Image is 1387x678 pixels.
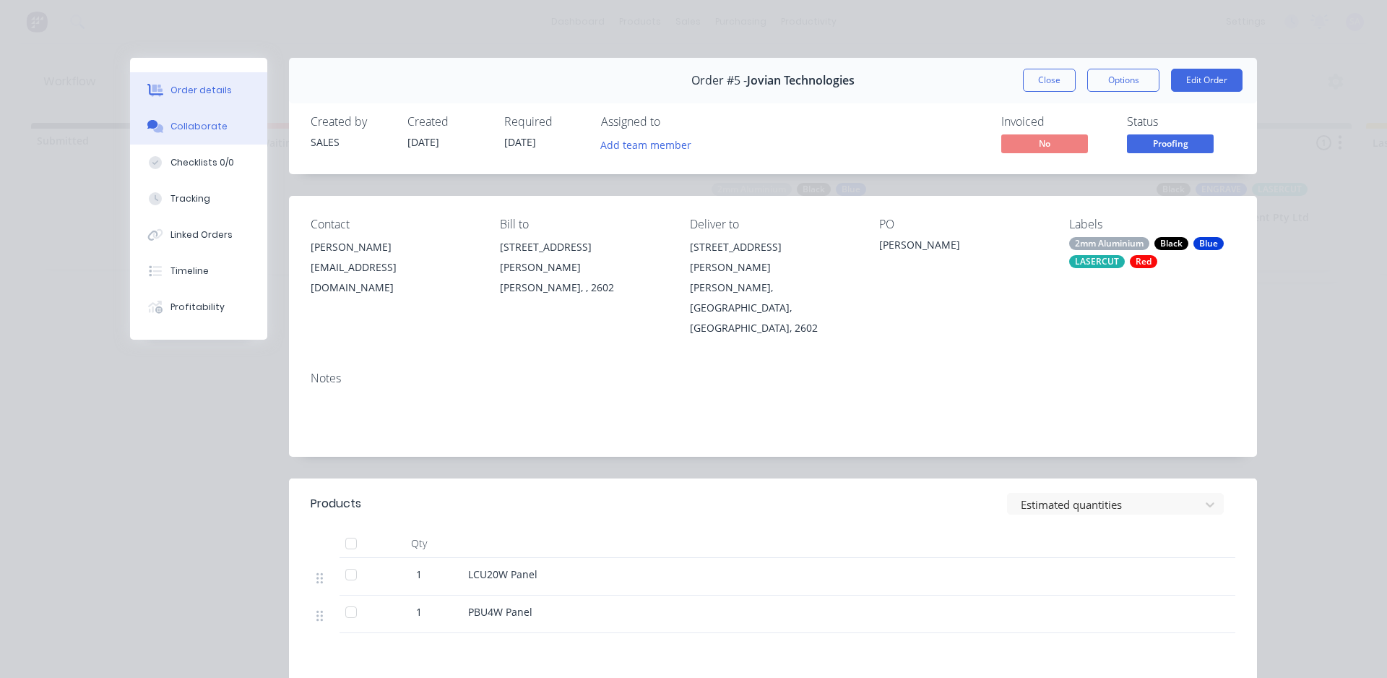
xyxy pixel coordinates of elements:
button: Tracking [130,181,267,217]
span: Order #5 - [691,74,747,87]
div: Notes [311,372,1235,385]
div: [STREET_ADDRESS][PERSON_NAME] [500,237,666,278]
span: PBU4W Panel [468,605,532,619]
button: Profitability [130,289,267,325]
div: SALES [311,134,390,150]
span: 1 [416,567,422,582]
span: Jovian Technologies [747,74,855,87]
button: Proofing [1127,134,1214,156]
button: Timeline [130,253,267,289]
div: Created by [311,115,390,129]
div: [PERSON_NAME], , 2602 [500,278,666,298]
div: Order details [170,84,232,97]
div: Red [1130,255,1157,268]
button: Close [1023,69,1076,92]
div: [STREET_ADDRESS][PERSON_NAME][PERSON_NAME], [GEOGRAPHIC_DATA], [GEOGRAPHIC_DATA], 2602 [690,237,856,338]
div: [EMAIL_ADDRESS][DOMAIN_NAME] [311,257,477,298]
div: [PERSON_NAME] [311,237,477,257]
button: Linked Orders [130,217,267,253]
div: Required [504,115,584,129]
div: Contact [311,218,477,231]
span: Proofing [1127,134,1214,153]
div: Profitability [170,301,225,314]
div: Collaborate [170,120,228,133]
div: PO [879,218,1045,231]
span: [DATE] [504,135,536,149]
div: [PERSON_NAME][EMAIL_ADDRESS][DOMAIN_NAME] [311,237,477,298]
div: [STREET_ADDRESS][PERSON_NAME] [690,237,856,278]
div: Assigned to [601,115,746,129]
div: Deliver to [690,218,856,231]
button: Order details [130,72,267,108]
div: Bill to [500,218,666,231]
div: 2mm Aluminium [1069,237,1149,250]
div: Blue [1193,237,1224,250]
div: [PERSON_NAME] [879,237,1045,257]
div: Timeline [170,265,209,278]
div: [STREET_ADDRESS][PERSON_NAME][PERSON_NAME], , 2602 [500,237,666,298]
button: Add team member [601,134,699,154]
span: No [1001,134,1088,153]
button: Options [1087,69,1159,92]
div: Labels [1069,218,1235,231]
div: Status [1127,115,1235,129]
span: 1 [416,604,422,619]
div: Qty [376,529,462,558]
div: Checklists 0/0 [170,156,234,169]
span: LCU20W Panel [468,567,537,581]
span: [DATE] [407,135,439,149]
button: Collaborate [130,108,267,145]
button: Checklists 0/0 [130,145,267,181]
button: Add team member [593,134,699,154]
div: Tracking [170,192,210,205]
div: Created [407,115,487,129]
div: Invoiced [1001,115,1110,129]
div: Products [311,495,361,512]
div: [PERSON_NAME], [GEOGRAPHIC_DATA], [GEOGRAPHIC_DATA], 2602 [690,278,856,338]
div: LASERCUT [1069,255,1125,268]
div: Black [1154,237,1188,250]
button: Edit Order [1171,69,1243,92]
div: Linked Orders [170,228,233,241]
